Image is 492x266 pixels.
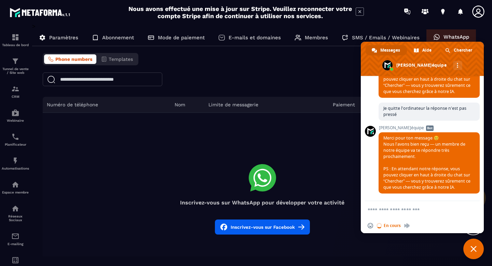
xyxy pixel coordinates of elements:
img: formation [11,33,19,41]
img: logo [10,6,71,18]
p: Réseaux Sociaux [2,214,29,222]
span: Je quitte l'ordinateur la réponse n'est pas pressé [383,105,466,117]
a: automationsautomationsEspace membre [2,175,29,199]
a: Aide [408,45,438,55]
p: Mode de paiement [158,35,205,41]
p: Tableau de bord [2,43,29,47]
p: SMS / Emails / Webinaires [352,35,420,41]
span: Aide [422,45,432,55]
a: Messages [366,45,407,55]
span: Bot [426,125,434,131]
a: social-networksocial-networkRéseaux Sociaux [2,199,29,227]
span: Chercher [454,45,472,55]
img: automations [11,181,19,189]
a: Chercher [439,45,479,55]
p: Paramètres [49,35,78,41]
a: formationformationCRM [2,80,29,104]
button: Phone numbers [44,54,96,64]
th: Limite de messagerie [204,97,329,113]
a: automationsautomationsWebinaire [2,104,29,128]
button: Templates [97,54,137,64]
a: formationformationTableau de bord [2,28,29,52]
span: Merci pour ton message 😊 Nous l’avons bien reçu — un membre de notre équipe va te répondre très p... [383,135,470,190]
p: Tunnel de vente / Site web [2,67,29,75]
p: Planificateur [2,143,29,146]
textarea: Entrez votre message... [368,201,463,218]
p: CRM [2,95,29,98]
a: schedulerschedulerPlanificateur [2,128,29,151]
th: Nom [170,97,204,113]
span: Insérer un emoji [368,223,373,228]
img: accountant [11,256,19,264]
img: scheduler [11,133,19,141]
img: automations [11,109,19,117]
h4: Inscrivez-vous sur WhatsApp pour développer votre activité [43,199,482,206]
img: social-network [11,204,19,213]
p: Webinaire [2,119,29,122]
a: Fermer le chat [463,239,484,259]
th: Numéro de téléphone [43,97,170,113]
p: Membres [305,35,328,41]
img: formation [11,57,19,65]
span: [PERSON_NAME]équipe [379,125,480,130]
p: Abonnement [102,35,134,41]
a: formationformationTunnel de vente / Site web [2,52,29,80]
p: Automatisations [2,167,29,170]
th: Paiement [329,97,389,113]
button: Inscrivez-vous sur Facebook [215,220,310,235]
p: Espace membre [2,190,29,194]
span: Message audio [404,223,410,228]
p: WhatsApp [443,34,469,40]
img: formation [11,85,19,93]
img: automations [11,157,19,165]
a: emailemailE-mailing [2,227,29,251]
p: E-mailing [2,242,29,246]
a: automationsautomationsAutomatisations [2,151,29,175]
span: Templates [109,56,133,62]
h2: Nous avons effectué une mise à jour sur Stripe. Veuillez reconnecter votre compte Stripe afin de ... [128,5,352,19]
p: E-mails et domaines [229,35,281,41]
span: Phone numbers [55,56,92,62]
span: Messages [380,45,400,55]
img: email [11,232,19,240]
